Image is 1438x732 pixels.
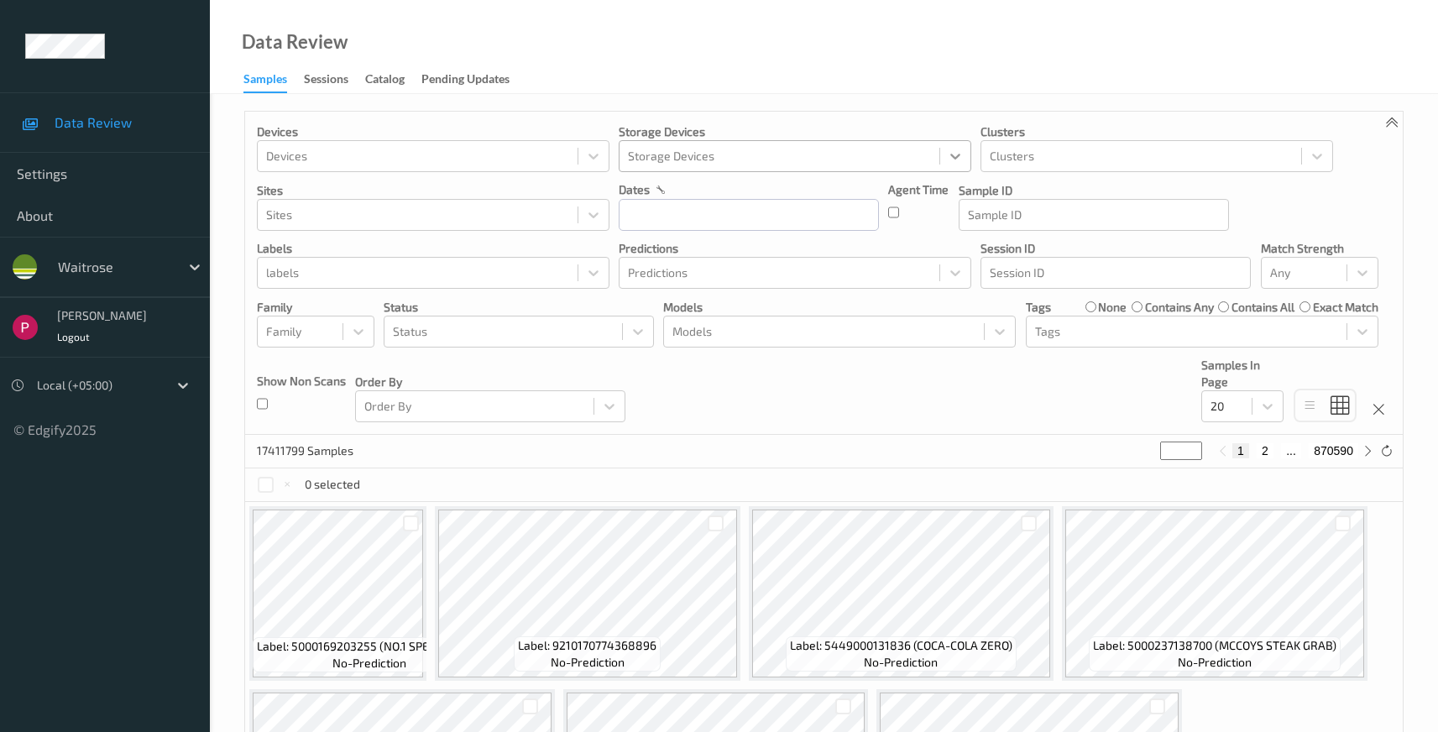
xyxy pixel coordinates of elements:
span: Label: 5000169203255 (NO.1 SPEC MELON) [257,638,481,655]
div: Sessions [304,71,348,91]
div: Pending Updates [421,71,510,91]
span: Label: 5449000131836 (COCA-COLA ZERO) [790,637,1012,654]
div: Catalog [365,71,405,91]
p: Sites [257,182,609,199]
p: Samples In Page [1201,357,1284,390]
p: Storage Devices [619,123,971,140]
button: 870590 [1309,443,1358,458]
span: Label: 5000237138700 (MCCOYS STEAK GRAB) [1093,637,1336,654]
button: ... [1281,443,1301,458]
label: contains any [1145,299,1214,316]
a: Catalog [365,68,421,91]
p: Session ID [980,240,1251,257]
p: Devices [257,123,609,140]
p: 0 selected [305,476,360,493]
p: 17411799 Samples [257,442,383,459]
p: Sample ID [959,182,1229,199]
p: Family [257,299,374,316]
div: Samples [243,71,287,93]
p: dates [619,181,650,198]
p: Clusters [980,123,1333,140]
label: exact match [1313,299,1378,316]
a: Sessions [304,68,365,91]
p: Order By [355,374,625,390]
span: no-prediction [864,654,938,671]
p: Models [663,299,1016,316]
a: Pending Updates [421,68,526,91]
p: Show Non Scans [257,373,346,390]
label: none [1098,299,1127,316]
span: no-prediction [332,655,406,672]
span: no-prediction [551,654,625,671]
p: Status [384,299,654,316]
p: Tags [1026,299,1051,316]
button: 1 [1232,443,1249,458]
p: Agent Time [888,181,949,198]
a: Samples [243,68,304,93]
span: no-prediction [1178,654,1252,671]
p: labels [257,240,609,257]
div: Data Review [242,34,348,50]
p: Predictions [619,240,971,257]
span: Label: 9210170774368896 [518,637,656,654]
button: 2 [1257,443,1273,458]
p: Match Strength [1261,240,1378,257]
label: contains all [1231,299,1294,316]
